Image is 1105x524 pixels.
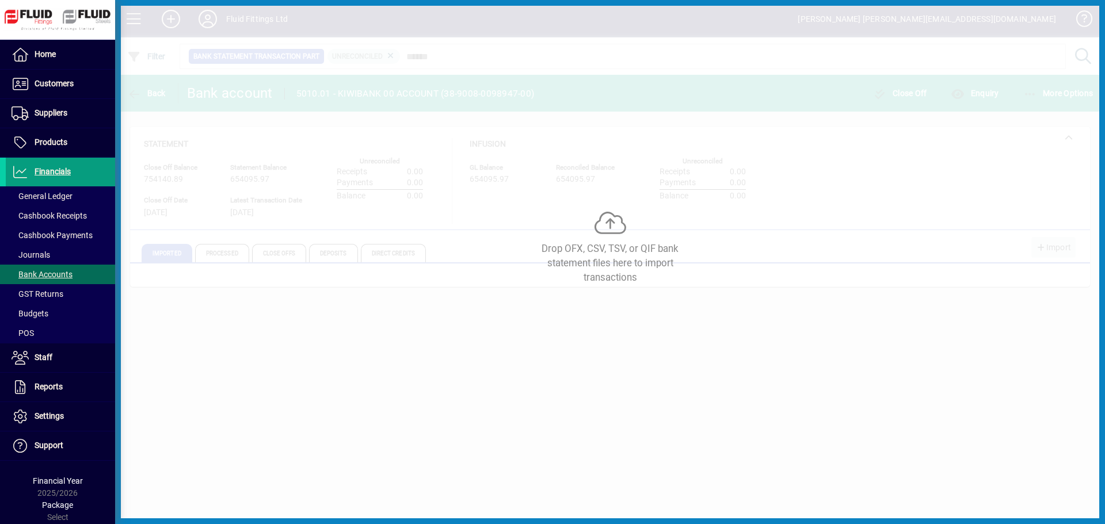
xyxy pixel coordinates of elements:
[35,79,74,88] span: Customers
[35,167,71,176] span: Financials
[12,270,73,279] span: Bank Accounts
[33,476,83,485] span: Financial Year
[524,242,696,285] div: Drop OFX, CSV, TSV, or QIF bank statement files here to import transactions
[6,265,115,284] a: Bank Accounts
[12,289,63,299] span: GST Returns
[6,128,115,157] a: Products
[35,382,63,391] span: Reports
[6,402,115,431] a: Settings
[35,108,67,117] span: Suppliers
[6,284,115,304] a: GST Returns
[12,192,73,201] span: General Ledger
[6,40,115,69] a: Home
[12,328,34,338] span: POS
[35,411,64,420] span: Settings
[12,211,87,220] span: Cashbook Receipts
[12,309,48,318] span: Budgets
[6,99,115,128] a: Suppliers
[6,206,115,225] a: Cashbook Receipts
[12,231,93,240] span: Cashbook Payments
[6,431,115,460] a: Support
[35,353,52,362] span: Staff
[6,304,115,323] a: Budgets
[6,225,115,245] a: Cashbook Payments
[35,441,63,450] span: Support
[35,49,56,59] span: Home
[42,500,73,510] span: Package
[12,250,50,259] span: Journals
[6,245,115,265] a: Journals
[6,343,115,372] a: Staff
[6,373,115,401] a: Reports
[6,70,115,98] a: Customers
[6,186,115,206] a: General Ledger
[35,137,67,147] span: Products
[6,323,115,343] a: POS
